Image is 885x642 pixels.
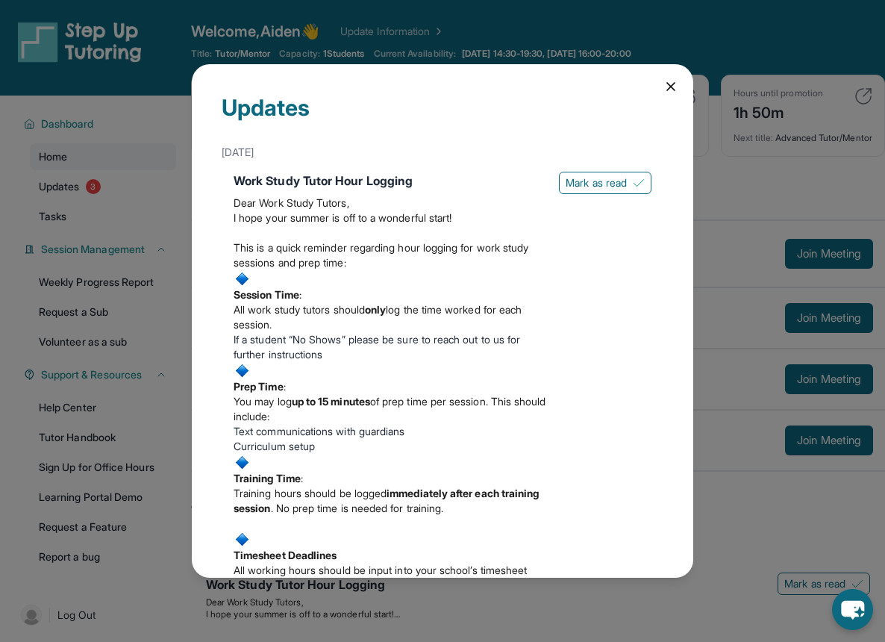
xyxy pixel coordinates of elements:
[633,177,645,189] img: Mark as read
[234,288,299,301] strong: Session Time
[832,589,873,630] button: chat-button
[292,395,370,408] strong: up to 15 minutes
[365,303,386,316] strong: only
[234,211,451,224] span: I hope your summer is off to a wonderful start!
[234,487,539,514] strong: immediately after each training session
[234,303,365,316] span: All work study tutors should
[234,172,547,190] div: Work Study Tutor Hour Logging
[234,333,520,361] span: If a student “No Shows” please be sure to reach out to us for further instructions
[234,270,251,287] img: :small_blue_diamond:
[271,502,444,514] span: . No prep time is needed for training.
[234,531,251,548] img: :small_blue_diamond:
[234,425,404,437] span: Text communications with guardians
[234,380,284,393] strong: Prep Time
[222,139,663,166] div: [DATE]
[299,288,301,301] span: :
[559,172,651,194] button: Mark as read
[234,549,337,561] strong: Timesheet Deadlines
[301,472,303,484] span: :
[234,564,545,606] span: All working hours should be input into your school’s timesheet system, on or before the deadline....
[234,362,251,379] img: :small_blue_diamond:
[234,487,387,499] span: Training hours should be logged
[234,395,292,408] span: You may log
[234,472,301,484] strong: Training Time
[234,395,546,423] span: of prep time per session. This should include:
[566,175,627,190] span: Mark as read
[234,440,315,452] span: Curriculum setup
[234,454,251,471] img: :small_blue_diamond:
[234,241,528,269] span: This is a quick reminder regarding hour logging for work study sessions and prep time:
[234,196,349,209] span: Dear Work Study Tutors,
[222,94,663,139] div: Updates
[284,380,286,393] span: :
